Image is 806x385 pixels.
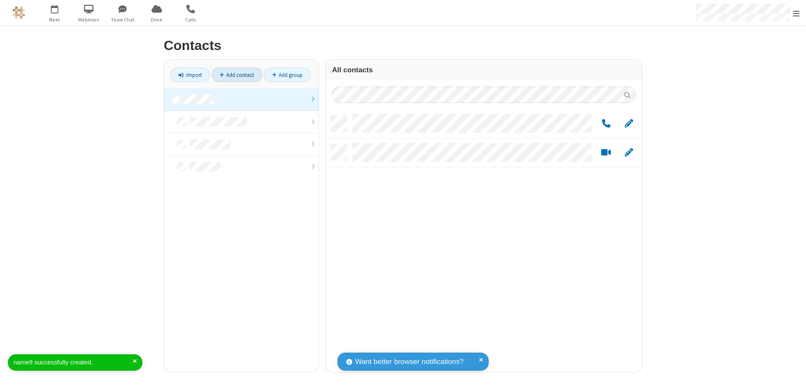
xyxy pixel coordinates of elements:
button: Start a video meeting [598,148,614,158]
span: Team Chat [107,16,139,24]
img: QA Selenium DO NOT DELETE OR CHANGE [13,6,25,19]
a: Add group [264,68,311,82]
div: grid [326,109,642,372]
button: Edit [620,119,637,129]
span: Meet [39,16,71,24]
span: Want better browser notifications? [355,356,463,367]
span: Drive [141,16,173,24]
a: Import [170,68,210,82]
button: Call by phone [598,119,614,129]
h3: All contacts [332,66,636,74]
a: Add contact [212,68,262,82]
span: Webinars [73,16,105,24]
div: name9 successfully created. [13,358,133,367]
button: Edit [620,148,637,158]
span: Calls [175,16,207,24]
h2: Contacts [164,38,642,53]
